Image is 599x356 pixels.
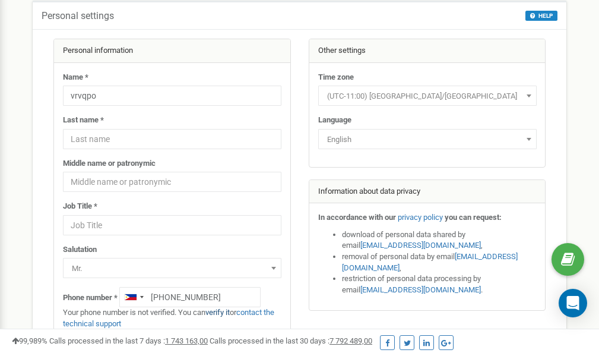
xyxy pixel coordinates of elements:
[63,292,118,304] label: Phone number *
[63,115,104,126] label: Last name *
[318,115,351,126] label: Language
[42,11,114,21] h5: Personal settings
[63,158,156,169] label: Middle name or patronymic
[318,129,537,149] span: English
[210,336,372,345] span: Calls processed in the last 30 days :
[63,72,88,83] label: Name *
[445,213,502,222] strong: you can request:
[63,258,281,278] span: Mr.
[322,131,533,148] span: English
[360,241,481,250] a: [EMAIL_ADDRESS][DOMAIN_NAME]
[559,289,587,317] div: Open Intercom Messenger
[205,308,230,317] a: verify it
[63,215,281,235] input: Job Title
[318,86,537,106] span: (UTC-11:00) Pacific/Midway
[120,288,147,307] div: Telephone country code
[12,336,47,345] span: 99,989%
[63,172,281,192] input: Middle name or patronymic
[63,307,281,329] p: Your phone number is not verified. You can or
[309,180,546,204] div: Information about data privacy
[342,229,537,251] li: download of personal data shared by email ,
[322,88,533,105] span: (UTC-11:00) Pacific/Midway
[309,39,546,63] div: Other settings
[63,244,97,256] label: Salutation
[119,287,261,307] input: +1-800-555-55-55
[360,285,481,294] a: [EMAIL_ADDRESS][DOMAIN_NAME]
[63,308,274,328] a: contact the technical support
[342,252,518,272] a: [EMAIL_ADDRESS][DOMAIN_NAME]
[398,213,443,222] a: privacy policy
[165,336,208,345] u: 1 743 163,00
[329,336,372,345] u: 7 792 489,00
[342,251,537,273] li: removal of personal data by email ,
[63,129,281,149] input: Last name
[63,86,281,106] input: Name
[67,260,277,277] span: Mr.
[318,213,396,222] strong: In accordance with our
[54,39,290,63] div: Personal information
[342,273,537,295] li: restriction of personal data processing by email .
[525,11,557,21] button: HELP
[318,72,354,83] label: Time zone
[49,336,208,345] span: Calls processed in the last 7 days :
[63,201,97,212] label: Job Title *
